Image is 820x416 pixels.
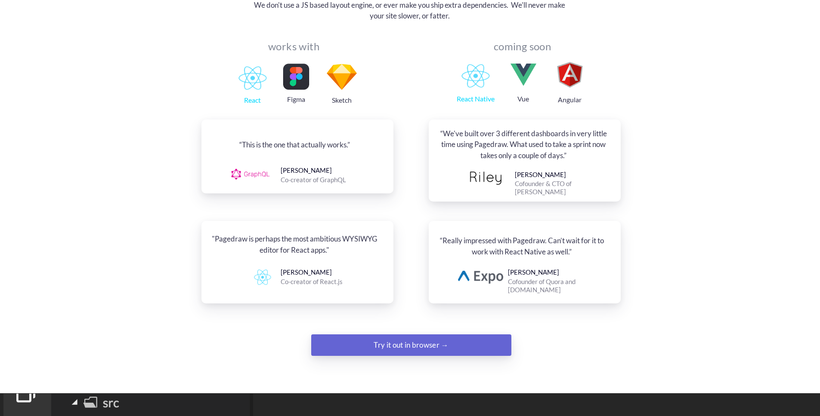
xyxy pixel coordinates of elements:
[515,180,594,196] div: Cofounder & CTO of [PERSON_NAME]
[506,95,541,103] div: Vue
[229,167,272,182] img: image.png
[279,95,313,103] div: Figma
[263,44,325,49] div: works with
[343,336,480,354] div: Try it out in browser →
[458,271,503,284] img: image.png
[235,96,270,104] div: React
[281,278,368,286] div: Co-creator of React.js
[281,268,335,276] div: [PERSON_NAME]
[451,95,501,103] div: React Native
[210,233,379,255] div: "Pagedraw is perhaps the most ambitious WYSIWYG editor for React apps."
[465,171,507,185] img: image.png
[281,62,311,92] img: image.png
[557,62,583,88] img: image.png
[327,64,357,90] img: image.png
[511,62,536,88] img: image.png
[281,176,358,184] div: Co-creator of GraphQL
[515,171,573,179] div: [PERSON_NAME]
[238,66,267,90] img: 1786119702726483-1511943211646-D4982605-43E9-48EC-9604-858B5CF597D3.png
[281,166,335,174] div: [PERSON_NAME]
[488,44,557,49] div: coming soon
[553,96,587,104] div: Angular
[437,128,610,161] div: “We've built over 3 different dashboards in very little time using Pagedraw. What used to take a ...
[254,269,271,285] img: 1786119702726483-1511943211646-D4982605-43E9-48EC-9604-858B5CF597D3.png
[437,235,606,257] div: “Really impressed with Pagedraw. Can’t wait for it to work with React Native as well.”
[210,139,379,150] div: “This is the one that actually works.”
[508,278,606,294] div: Cofounder of Quora and [DOMAIN_NAME]
[325,96,359,104] div: Sketch
[508,268,563,276] div: [PERSON_NAME]
[311,334,511,356] a: Try it out in browser →
[461,64,490,88] img: 1786119702726483-1511943211646-D4982605-43E9-48EC-9604-858B5CF597D3.png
